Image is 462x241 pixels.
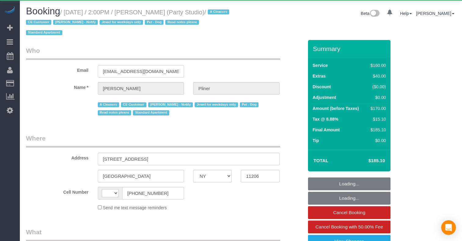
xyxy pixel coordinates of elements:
label: Tax @ 8.88% [313,116,338,122]
input: City [98,170,184,182]
span: Jewel for weekdays only [100,20,143,25]
a: [PERSON_NAME] [416,11,454,16]
span: A Cleaners [98,102,119,107]
small: / [DATE] / 2:00PM / [PERSON_NAME] (Party Studio) [26,9,231,36]
span: CE Customer [26,20,51,25]
a: Cancel Booking [308,206,391,219]
span: Standard Apartment [133,110,169,115]
div: $170.00 [368,105,386,111]
span: Read notes please [165,20,199,25]
span: Cancel Booking with 50.00% Fee [316,224,383,229]
span: [PERSON_NAME] - Notify [53,20,98,25]
span: Standard Apartment [26,30,62,35]
a: Cancel Booking with 50.00% Fee [308,221,391,233]
img: New interface [369,10,380,18]
span: Pet - Dog [240,102,258,107]
a: Help [400,11,412,16]
div: $160.00 [368,62,386,68]
span: Pet - Dog [145,20,163,25]
div: $0.00 [368,137,386,144]
span: CE Customer [121,102,146,107]
div: $185.10 [368,127,386,133]
div: $40.00 [368,73,386,79]
label: Address [21,153,93,161]
input: First Name [98,82,184,95]
label: Email [21,65,93,73]
legend: Who [26,46,280,60]
span: [PERSON_NAME] - Notify [148,102,193,107]
h4: $185.10 [350,158,385,163]
div: $15.10 [368,116,386,122]
label: Extras [313,73,326,79]
span: / [26,9,231,36]
h3: Summary [313,45,387,52]
label: Tip [313,137,319,144]
input: Last Name [193,82,280,95]
strong: Total [313,158,328,163]
div: Open Intercom Messenger [441,220,456,235]
label: Discount [313,84,331,90]
span: Send me text message reminders [103,205,167,210]
legend: Where [26,134,280,148]
span: Booking [26,6,60,16]
label: Name * [21,82,93,90]
div: $0.00 [368,94,386,100]
label: Amount (before Taxes) [313,105,359,111]
input: Email [98,65,184,78]
span: Jewel for weekdays only [195,102,238,107]
div: ($0.00) [368,84,386,90]
label: Service [313,62,328,68]
span: Read notes please [98,110,131,115]
label: Cell Number [21,187,93,195]
input: Cell Number [122,187,184,199]
img: Automaid Logo [4,6,16,15]
a: Beta [361,11,380,16]
input: Zip Code [241,170,279,182]
label: Final Amount [313,127,340,133]
label: Adjustment [313,94,336,100]
span: A Cleaners [208,9,229,14]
